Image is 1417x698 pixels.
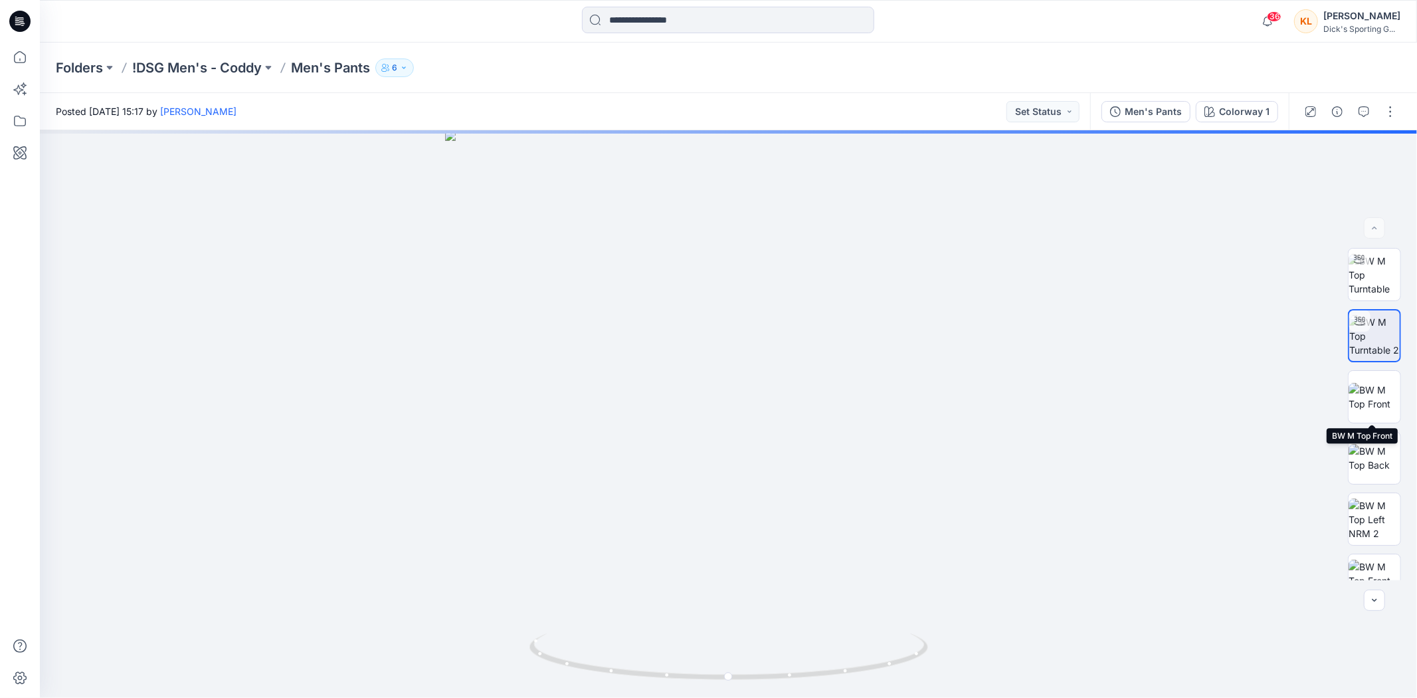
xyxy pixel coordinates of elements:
button: Men's Pants [1101,101,1190,122]
img: BW M Top Turntable 2 [1349,315,1400,357]
div: Colorway 1 [1219,104,1270,119]
button: Details [1327,101,1348,122]
div: KL [1294,9,1318,33]
img: BW M Top Turntable [1349,254,1400,296]
a: !DSG Men's - Coddy [132,58,262,77]
button: 6 [375,58,414,77]
img: BW M Top Front [1349,383,1400,411]
p: Men's Pants [291,58,370,77]
a: Folders [56,58,103,77]
div: [PERSON_NAME] [1323,8,1400,24]
p: 6 [392,60,397,75]
div: Dick's Sporting G... [1323,24,1400,34]
img: BW M Top Front Chest [1349,560,1400,602]
div: Men's Pants [1125,104,1182,119]
a: [PERSON_NAME] [160,106,236,117]
img: BW M Top Left NRM 2 [1349,499,1400,540]
span: Posted [DATE] 15:17 by [56,104,236,118]
img: BW M Top Back [1349,444,1400,472]
span: 36 [1267,11,1281,22]
button: Colorway 1 [1196,101,1278,122]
